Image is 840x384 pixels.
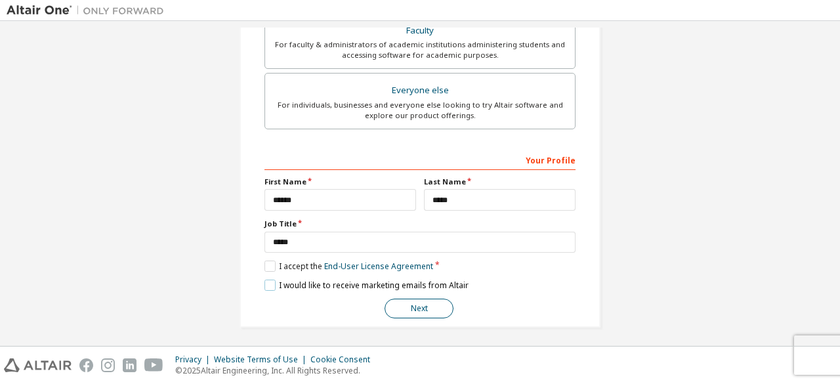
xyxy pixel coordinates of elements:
[264,261,433,272] label: I accept the
[214,354,310,365] div: Website Terms of Use
[101,358,115,372] img: instagram.svg
[144,358,163,372] img: youtube.svg
[385,299,453,318] button: Next
[79,358,93,372] img: facebook.svg
[324,261,433,272] a: End-User License Agreement
[273,39,567,60] div: For faculty & administrators of academic institutions administering students and accessing softwa...
[175,354,214,365] div: Privacy
[175,365,378,376] p: © 2025 Altair Engineering, Inc. All Rights Reserved.
[4,358,72,372] img: altair_logo.svg
[264,149,576,170] div: Your Profile
[273,81,567,100] div: Everyone else
[264,280,469,291] label: I would like to receive marketing emails from Altair
[123,358,136,372] img: linkedin.svg
[310,354,378,365] div: Cookie Consent
[424,177,576,187] label: Last Name
[7,4,171,17] img: Altair One
[264,177,416,187] label: First Name
[273,100,567,121] div: For individuals, businesses and everyone else looking to try Altair software and explore our prod...
[273,22,567,40] div: Faculty
[264,219,576,229] label: Job Title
